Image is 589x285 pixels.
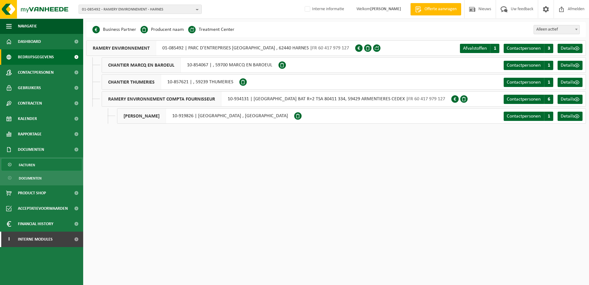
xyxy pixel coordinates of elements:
span: Documenten [19,172,42,184]
span: Bedrijfsgegevens [18,49,54,65]
span: Contactpersonen [507,63,541,68]
span: Dashboard [18,34,41,49]
li: Business Partner [92,25,136,34]
span: Facturen [19,159,35,171]
a: Contactpersonen 1 [504,112,553,121]
a: Offerte aanvragen [410,3,461,15]
span: Details [561,97,575,102]
a: Details [558,44,583,53]
div: 10-857621 | , 59239 THUMERIES [102,74,239,90]
span: RAMERY ENVIRONNEMENT COMPTA FOURNISSEUR [102,92,221,106]
span: 1 [490,44,499,53]
a: Contactpersonen 3 [504,44,553,53]
span: Offerte aanvragen [423,6,458,12]
span: CHANTIER THUMERIES [102,75,161,89]
a: Facturen [2,159,82,171]
a: Details [558,112,583,121]
span: [PERSON_NAME] [117,109,166,123]
span: RAMERY ENVIRONNEMENT [87,41,156,56]
span: Details [561,114,575,119]
span: 3 [544,44,553,53]
span: Contracten [18,96,42,111]
a: Details [558,78,583,87]
span: Documenten [18,142,44,157]
a: Contactpersonen 6 [504,95,553,104]
span: Afvalstoffen [463,46,487,51]
span: Details [561,46,575,51]
span: Contactpersonen [507,97,541,102]
strong: [PERSON_NAME] [370,7,401,11]
div: 10-854067 | , 59700 MARCQ EN BAROEUL [102,57,278,73]
label: Interne informatie [303,5,344,14]
a: Contactpersonen 1 [504,61,553,70]
span: Details [561,63,575,68]
span: I [6,232,12,247]
span: Product Shop [18,185,46,201]
div: 10-919826 | [GEOGRAPHIC_DATA] , [GEOGRAPHIC_DATA] [117,108,294,124]
span: FR 60 417 979 127 [312,46,349,51]
span: Navigatie [18,19,37,34]
span: CHANTIER MARCQ EN BAROEUL [102,58,181,72]
a: Details [558,95,583,104]
a: Details [558,61,583,70]
span: Financial History [18,216,53,232]
span: Rapportage [18,126,42,142]
span: 1 [544,61,553,70]
span: Gebruikers [18,80,41,96]
div: 10-934131 | [GEOGRAPHIC_DATA] BAT R+2 TSA 80411 334, 59429 ARMENTIERES CEDEX | [102,91,451,107]
span: Alleen actief [534,25,579,34]
span: Interne modules [18,232,53,247]
span: FR 60 417 979 127 [408,97,445,101]
span: Contactpersonen [507,46,541,51]
span: Acceptatievoorwaarden [18,201,68,216]
li: Treatment Center [188,25,234,34]
li: Producent naam [140,25,184,34]
a: Documenten [2,172,82,184]
a: Contactpersonen 1 [504,78,553,87]
span: Contactpersonen [507,114,541,119]
span: Details [561,80,575,85]
span: 1 [544,112,553,121]
span: 1 [544,78,553,87]
a: Afvalstoffen 1 [460,44,499,53]
span: 01-085492 - RAMERY ENVIRONNEMENT - HARNES [82,5,193,14]
span: Alleen actief [534,25,580,34]
span: Kalender [18,111,37,126]
span: Contactpersonen [18,65,54,80]
div: 01-085492 | PARC D'ENTREPRISES [GEOGRAPHIC_DATA] , 62440 HARNES | [86,40,355,56]
span: 6 [544,95,553,104]
span: Contactpersonen [507,80,541,85]
button: 01-085492 - RAMERY ENVIRONNEMENT - HARNES [79,5,202,14]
